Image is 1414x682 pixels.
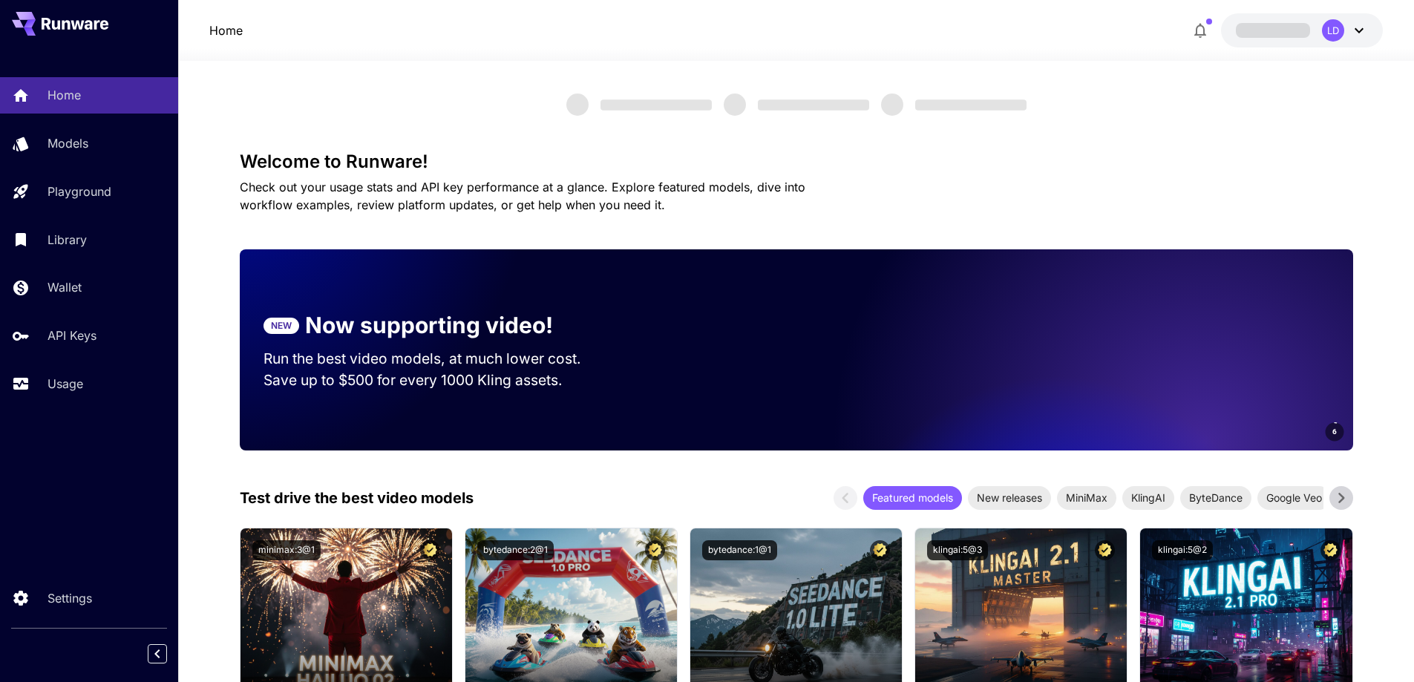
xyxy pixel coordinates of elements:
button: LD [1221,13,1383,47]
p: Home [48,86,81,104]
button: Certified Model – Vetted for best performance and includes a commercial license. [1095,540,1115,560]
p: Settings [48,589,92,607]
div: New releases [968,486,1051,510]
span: 6 [1332,426,1337,437]
button: Certified Model – Vetted for best performance and includes a commercial license. [1320,540,1341,560]
span: Featured models [863,490,962,505]
span: MiniMax [1057,490,1116,505]
span: Google Veo [1257,490,1331,505]
button: klingai:5@3 [927,540,988,560]
p: Models [48,134,88,152]
p: Usage [48,375,83,393]
p: Wallet [48,278,82,296]
span: Check out your usage stats and API key performance at a glance. Explore featured models, dive int... [240,180,805,212]
div: ByteDance [1180,486,1251,510]
p: Now supporting video! [305,309,553,342]
p: API Keys [48,327,96,344]
div: Collapse sidebar [159,640,178,667]
a: Home [209,22,243,39]
div: Google Veo [1257,486,1331,510]
span: ByteDance [1180,490,1251,505]
div: Featured models [863,486,962,510]
p: Playground [48,183,111,200]
span: New releases [968,490,1051,505]
div: KlingAI [1122,486,1174,510]
button: Certified Model – Vetted for best performance and includes a commercial license. [870,540,890,560]
p: NEW [271,319,292,332]
button: klingai:5@2 [1152,540,1213,560]
button: minimax:3@1 [252,540,321,560]
button: Collapse sidebar [148,644,167,663]
p: Run the best video models, at much lower cost. [264,348,609,370]
span: KlingAI [1122,490,1174,505]
p: Test drive the best video models [240,487,474,509]
nav: breadcrumb [209,22,243,39]
button: bytedance:2@1 [477,540,554,560]
p: Save up to $500 for every 1000 Kling assets. [264,370,609,391]
button: bytedance:1@1 [702,540,777,560]
div: MiniMax [1057,486,1116,510]
h3: Welcome to Runware! [240,151,1353,172]
div: LD [1322,19,1344,42]
button: Certified Model – Vetted for best performance and includes a commercial license. [420,540,440,560]
button: Certified Model – Vetted for best performance and includes a commercial license. [645,540,665,560]
p: Library [48,231,87,249]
